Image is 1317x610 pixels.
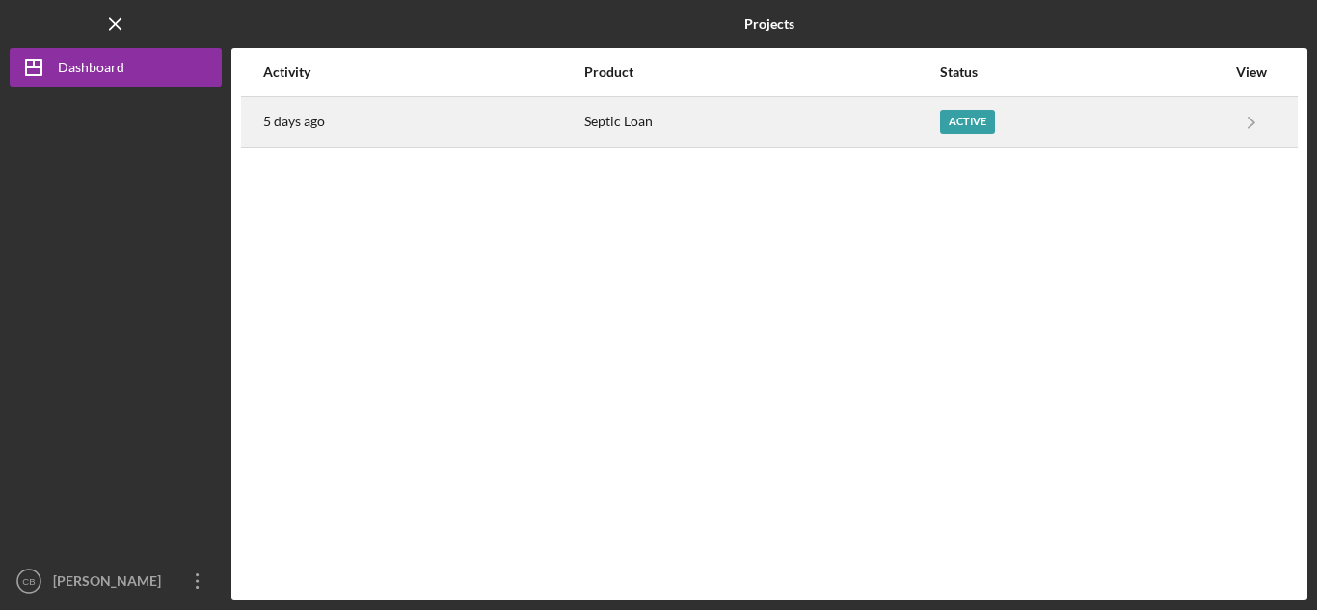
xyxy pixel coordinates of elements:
div: Active [940,110,995,134]
b: Projects [744,16,794,32]
button: Dashboard [10,48,222,87]
div: Product [584,65,938,80]
text: CB [22,576,35,587]
time: 2025-08-22 23:52 [263,114,325,129]
div: Dashboard [58,48,124,92]
div: Activity [263,65,582,80]
div: Status [940,65,1225,80]
div: View [1227,65,1276,80]
div: [PERSON_NAME] [48,562,174,605]
button: CB[PERSON_NAME] [10,562,222,600]
div: Septic Loan [584,98,938,146]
